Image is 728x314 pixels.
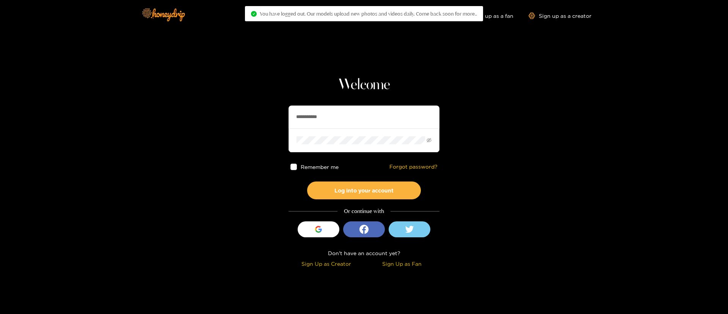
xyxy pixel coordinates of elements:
span: check-circle [251,11,257,17]
div: Don't have an account yet? [289,249,439,257]
a: Sign up as a creator [529,13,591,19]
div: Sign Up as Creator [290,259,362,268]
span: eye-invisible [427,138,431,143]
a: Forgot password? [389,164,438,170]
a: Sign up as a fan [461,13,513,19]
div: Or continue with [289,207,439,216]
div: Sign Up as Fan [366,259,438,268]
button: Log into your account [307,181,421,199]
span: Remember me [301,164,339,170]
h1: Welcome [289,76,439,94]
span: You have logged out. Our models upload new photos and videos daily. Come back soon for more.. [260,11,477,17]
